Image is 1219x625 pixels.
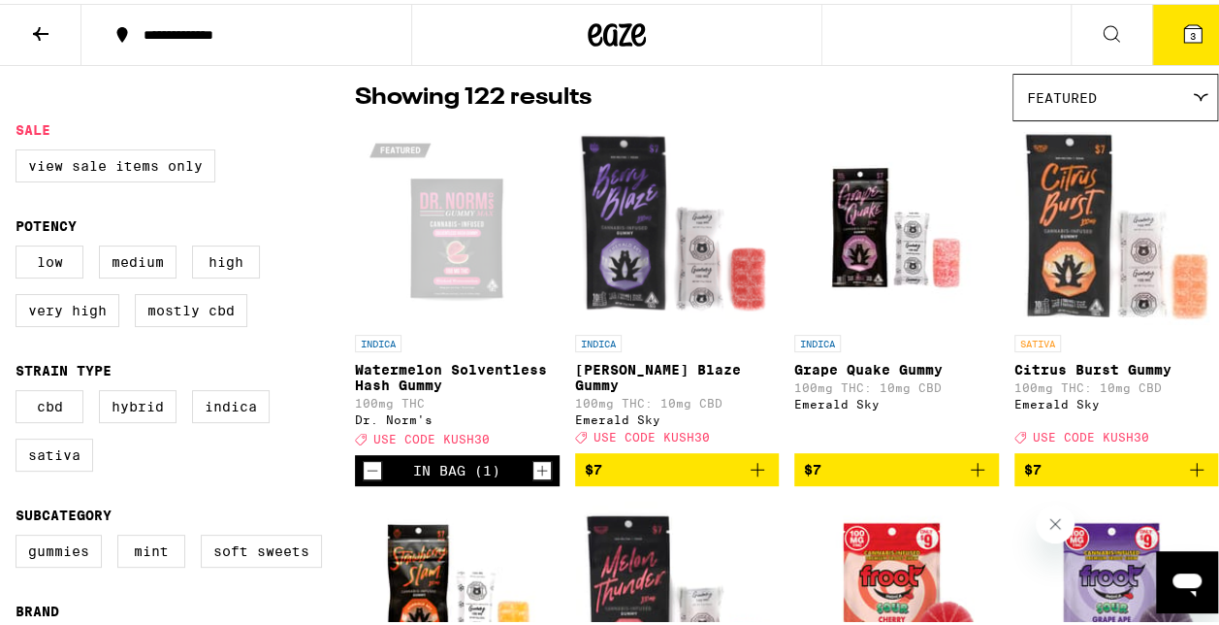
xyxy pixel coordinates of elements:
img: Emerald Sky - Grape Quake Gummy [799,127,993,321]
label: Gummies [16,531,102,564]
label: Indica [192,386,270,419]
legend: Strain Type [16,359,112,375]
p: [PERSON_NAME] Blaze Gummy [575,358,780,389]
img: Emerald Sky - Berry Blaze Gummy [575,127,780,321]
legend: Potency [16,214,77,230]
label: Soft Sweets [201,531,322,564]
iframe: Close message [1036,501,1075,540]
label: Mint [117,531,185,564]
legend: Subcategory [16,504,112,519]
p: INDICA [575,331,622,348]
label: Hybrid [99,386,176,419]
div: In Bag (1) [413,459,500,475]
img: Emerald Sky - Citrus Burst Gummy [1015,127,1217,321]
label: Low [16,242,83,275]
legend: Sale [16,118,50,134]
p: 100mg THC [355,393,560,406]
p: Grape Quake Gummy [794,358,999,374]
label: Sativa [16,435,93,468]
p: INDICA [794,331,841,348]
legend: Brand [16,600,59,615]
span: $7 [585,458,602,474]
p: INDICA [355,331,401,348]
span: $7 [804,458,821,474]
p: 100mg THC: 10mg CBD [575,393,780,406]
p: Citrus Burst Gummy [1014,358,1219,374]
label: View Sale Items Only [16,146,215,179]
a: Open page for Watermelon Solventless Hash Gummy from Dr. Norm's [355,127,560,451]
span: Featured [1027,86,1097,102]
span: USE CODE KUSH30 [593,427,710,440]
button: Add to bag [1014,449,1219,482]
a: Open page for Grape Quake Gummy from Emerald Sky [794,127,999,449]
p: 100mg THC: 10mg CBD [1014,378,1219,390]
span: Hi. Need any help? [12,14,140,29]
label: Medium [99,242,176,275]
button: Decrement [363,457,382,477]
div: Dr. Norm's [355,410,560,422]
div: Emerald Sky [794,394,999,407]
div: Emerald Sky [1014,394,1219,407]
label: Very High [16,290,119,323]
span: 3 [1190,26,1196,38]
button: Increment [532,457,552,477]
span: USE CODE KUSH30 [373,429,490,442]
p: Watermelon Solventless Hash Gummy [355,358,560,389]
iframe: Button to launch messaging window [1156,547,1218,609]
button: Add to bag [575,449,780,482]
label: CBD [16,386,83,419]
p: Showing 122 results [355,78,592,111]
div: Emerald Sky [575,410,780,422]
p: SATIVA [1014,331,1061,348]
a: Open page for Berry Blaze Gummy from Emerald Sky [575,127,780,449]
span: USE CODE KUSH30 [1033,427,1149,440]
a: Open page for Citrus Burst Gummy from Emerald Sky [1014,127,1219,449]
button: Add to bag [794,449,999,482]
label: High [192,242,260,275]
span: $7 [1024,458,1042,474]
label: Mostly CBD [135,290,247,323]
p: 100mg THC: 10mg CBD [794,378,999,390]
